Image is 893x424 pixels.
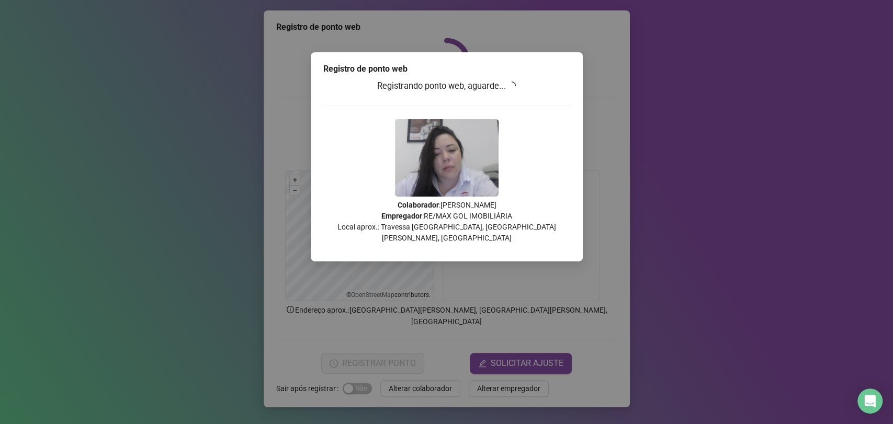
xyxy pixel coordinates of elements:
span: loading [507,81,516,90]
p: : [PERSON_NAME] : RE/MAX GOL IMOBILIÁRIA Local aprox.: Travessa [GEOGRAPHIC_DATA], [GEOGRAPHIC_DA... [323,200,570,244]
div: Registro de ponto web [323,63,570,75]
img: 9k= [395,119,499,197]
strong: Empregador [381,212,422,220]
div: Open Intercom Messenger [857,388,883,414]
h3: Registrando ponto web, aguarde... [323,79,570,93]
strong: Colaborador [397,201,438,209]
